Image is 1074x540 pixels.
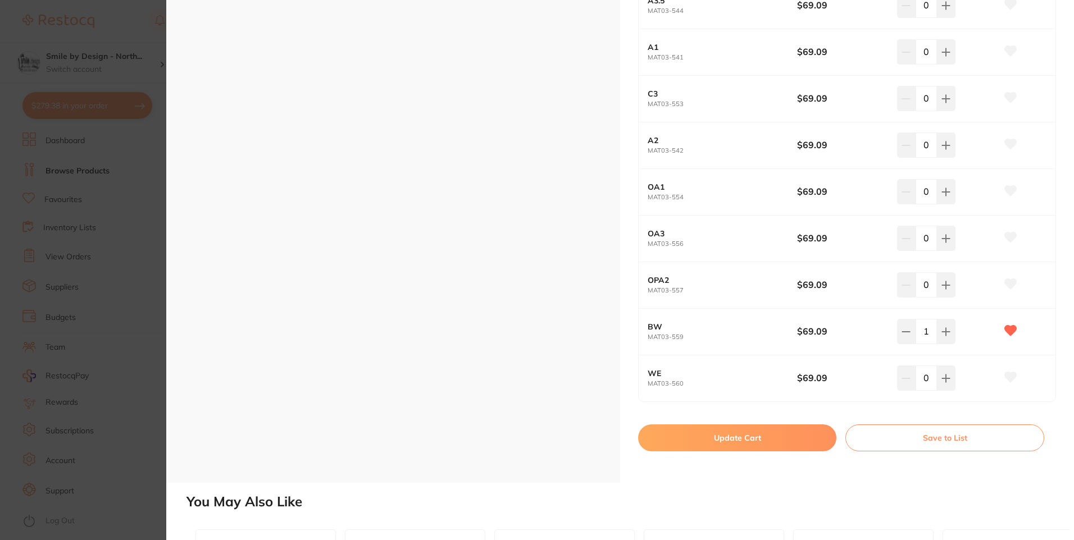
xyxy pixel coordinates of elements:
[648,380,797,387] small: MAT03-560
[648,194,797,201] small: MAT03-554
[648,136,782,145] b: A2
[648,240,797,248] small: MAT03-556
[648,322,782,331] b: BW
[638,424,836,451] button: Update Cart
[797,278,887,291] b: $69.09
[648,287,797,294] small: MAT03-557
[797,185,887,198] b: $69.09
[186,494,1070,510] h2: You May Also Like
[648,369,782,378] b: WE
[648,43,782,52] b: A1
[648,147,797,154] small: MAT03-542
[648,54,797,61] small: MAT03-541
[797,372,887,384] b: $69.09
[797,139,887,151] b: $69.09
[648,89,782,98] b: C3
[648,182,782,191] b: OA1
[648,229,782,238] b: OA3
[797,92,887,104] b: $69.09
[648,7,797,15] small: MAT03-544
[648,276,782,285] b: OPA2
[648,100,797,108] small: MAT03-553
[648,333,797,341] small: MAT03-559
[845,424,1044,451] button: Save to List
[797,45,887,58] b: $69.09
[797,232,887,244] b: $69.09
[797,325,887,337] b: $69.09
